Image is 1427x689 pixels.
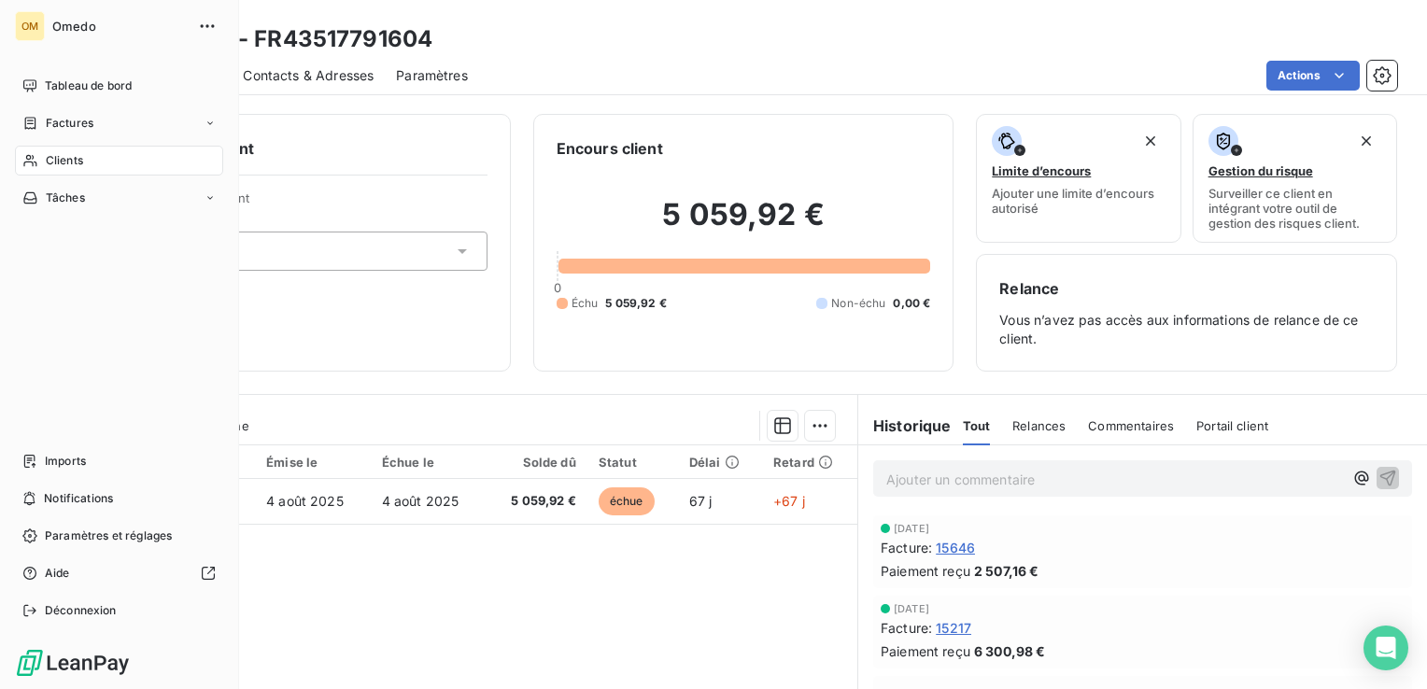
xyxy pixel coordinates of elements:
div: Échue le [382,455,475,470]
img: Logo LeanPay [15,648,131,678]
span: Notifications [44,490,113,507]
span: Tâches [46,190,85,206]
span: +67 j [773,493,805,509]
span: Facture : [881,618,932,638]
h3: D'EST - FR43517791604 [164,22,432,56]
h6: Historique [858,415,952,437]
span: 6 300,98 € [974,641,1046,661]
h6: Relance [999,277,1374,300]
span: 15646 [936,538,975,557]
span: 5 059,92 € [497,492,575,511]
span: [DATE] [894,523,929,534]
span: Surveiller ce client en intégrant votre outil de gestion des risques client. [1208,186,1381,231]
span: 2 507,16 € [974,561,1039,581]
button: Limite d’encoursAjouter une limite d’encours autorisé [976,114,1180,243]
span: Portail client [1196,418,1268,433]
span: 4 août 2025 [382,493,459,509]
span: [DATE] [894,603,929,614]
div: Solde dû [497,455,575,470]
span: Contacts & Adresses [243,66,374,85]
span: échue [599,487,655,515]
div: Open Intercom Messenger [1363,626,1408,670]
span: Omedo [52,19,187,34]
span: Clients [46,152,83,169]
span: Paiement reçu [881,641,970,661]
span: Tableau de bord [45,77,132,94]
span: Paramètres [396,66,468,85]
h6: Encours client [557,137,663,160]
span: 15217 [936,618,971,638]
h6: Informations client [113,137,487,160]
div: OM [15,11,45,41]
span: Échu [572,295,599,312]
div: Retard [773,455,846,470]
div: Délai [689,455,751,470]
span: Paramètres et réglages [45,527,172,544]
span: Gestion du risque [1208,163,1313,178]
button: Gestion du risqueSurveiller ce client en intégrant votre outil de gestion des risques client. [1193,114,1397,243]
span: 0,00 € [893,295,930,312]
div: Émise le [266,455,360,470]
span: Non-échu [831,295,885,312]
span: Imports [45,453,86,470]
div: Statut [599,455,667,470]
span: 67 j [689,493,713,509]
button: Actions [1266,61,1360,91]
h2: 5 059,92 € [557,196,931,252]
span: Paiement reçu [881,561,970,581]
span: 4 août 2025 [266,493,344,509]
span: Facture : [881,538,932,557]
span: 0 [554,280,561,295]
div: Vous n’avez pas accès aux informations de relance de ce client. [999,277,1374,348]
span: Propriétés Client [150,190,487,217]
span: Déconnexion [45,602,117,619]
span: Aide [45,565,70,582]
span: Limite d’encours [992,163,1091,178]
span: Factures [46,115,93,132]
span: 5 059,92 € [605,295,667,312]
span: Ajouter une limite d’encours autorisé [992,186,1165,216]
span: Relances [1012,418,1066,433]
span: Tout [963,418,991,433]
a: Aide [15,558,223,588]
span: Commentaires [1088,418,1174,433]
